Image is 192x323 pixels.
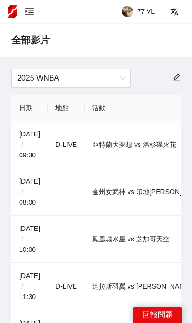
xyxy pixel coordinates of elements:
[172,73,181,82] span: edit
[11,95,48,121] th: 日期
[11,216,48,263] td: [DATE] 10:00
[48,95,85,121] th: 地點
[11,32,50,48] span: 全部影片
[11,168,48,216] td: [DATE] 08:00
[11,121,48,168] td: [DATE] 09:30
[8,5,17,18] img: logo
[122,6,133,17] img: avatar
[19,187,40,197] span: /
[11,263,48,310] td: [DATE] 11:30
[25,7,34,16] span: menu-unfold
[19,234,40,244] span: /
[48,263,85,310] td: D-LIVE
[133,307,182,323] div: 回報問題
[17,69,125,87] span: 2025 WNBA
[48,121,85,168] td: D-LIVE
[19,139,40,150] span: /
[19,281,40,292] span: /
